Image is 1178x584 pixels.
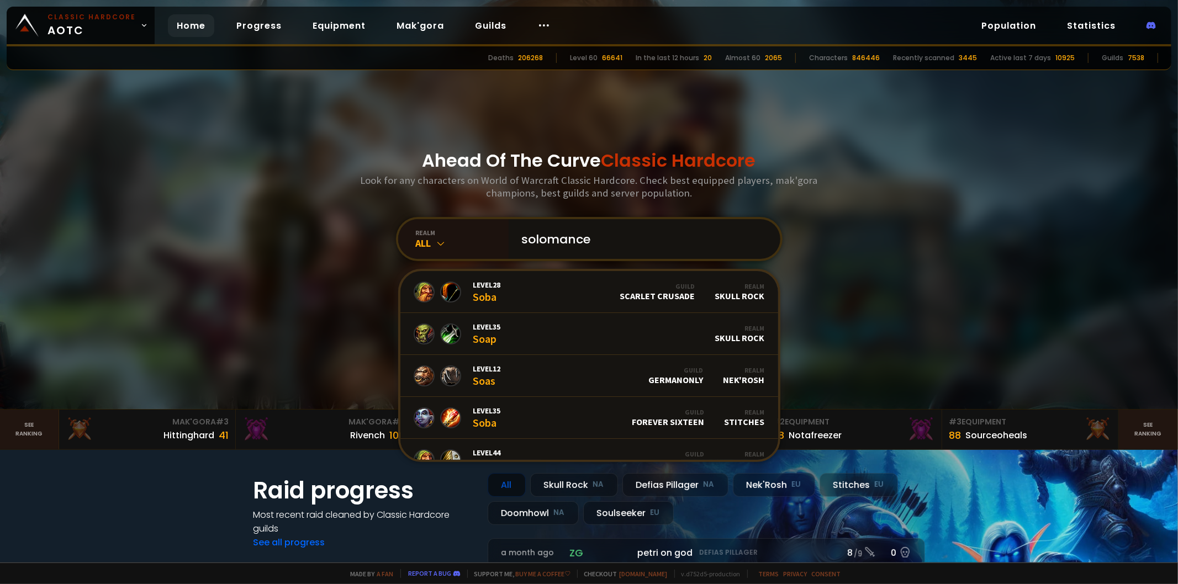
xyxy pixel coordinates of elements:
[422,147,756,174] h1: Ahead Of The Curve
[554,507,565,518] small: NA
[473,448,501,458] span: Level 44
[351,428,385,442] div: Rivench
[666,450,705,458] div: Guild
[304,14,374,37] a: Equipment
[812,570,841,578] a: Consent
[949,428,961,443] div: 88
[473,406,501,429] div: Soba
[601,148,756,173] span: Classic Hardcore
[47,12,136,39] span: AOTC
[649,366,704,374] div: Guild
[1058,14,1124,37] a: Statistics
[47,12,136,22] small: Classic Hardcore
[570,53,598,63] div: Level 60
[852,53,880,63] div: 846446
[66,416,229,428] div: Mak'Gora
[473,280,501,290] span: Level 28
[632,408,705,427] div: Forever Sixteen
[400,397,778,439] a: Level35SobaGuildForever SixteenRealmStitches
[473,322,501,346] div: Soap
[715,324,765,343] div: Skull Rock
[1102,53,1123,63] div: Guilds
[59,410,236,449] a: Mak'Gora#3Hittinghard41
[820,473,898,497] div: Stitches
[725,53,760,63] div: Almost 60
[473,280,501,304] div: Soba
[651,507,660,518] small: EU
[765,53,782,63] div: 2065
[704,479,715,490] small: NA
[715,282,765,301] div: Skull Rock
[530,473,618,497] div: Skull Rock
[473,364,501,387] div: Soas
[236,410,413,449] a: Mak'Gora#2Rivench100
[1055,53,1075,63] div: 10925
[400,313,778,355] a: Level35SoapRealmSkull Rock
[242,416,405,428] div: Mak'Gora
[784,570,807,578] a: Privacy
[393,416,405,427] span: # 2
[632,408,705,416] div: Guild
[409,569,452,577] a: Report a bug
[733,473,815,497] div: Nek'Rosh
[356,174,822,199] h3: Look for any characters on World of Warcraft Classic Hardcore. Check best equipped players, mak'g...
[772,416,935,428] div: Equipment
[959,53,977,63] div: 3445
[577,570,668,578] span: Checkout
[388,14,453,37] a: Mak'gora
[253,508,474,535] h4: Most recent raid cleaned by Classic Hardcore guilds
[725,408,765,416] div: Realm
[593,479,604,490] small: NA
[515,219,767,259] input: Search a character...
[253,536,325,549] a: See all progress
[725,408,765,427] div: Stitches
[583,501,674,525] div: Soulseeker
[949,416,1112,428] div: Equipment
[488,53,514,63] div: Deaths
[649,366,704,385] div: GermanOnly
[792,479,801,490] small: EU
[942,410,1119,449] a: #3Equipment88Sourceoheals
[875,479,884,490] small: EU
[488,473,526,497] div: All
[416,229,509,237] div: realm
[620,282,695,301] div: Scarlet Crusade
[390,428,405,443] div: 100
[344,570,394,578] span: Made by
[253,473,474,508] h1: Raid progress
[723,366,765,385] div: Nek'Rosh
[725,450,765,458] div: Realm
[602,53,622,63] div: 66641
[488,501,579,525] div: Doomhowl
[809,53,848,63] div: Characters
[759,570,779,578] a: Terms
[765,410,942,449] a: #2Equipment88Notafreezer
[216,416,229,427] span: # 3
[715,282,765,290] div: Realm
[1128,53,1144,63] div: 7538
[973,14,1045,37] a: Population
[7,7,155,44] a: Classic HardcoreAOTC
[473,448,501,471] div: Soaq
[636,53,699,63] div: In the last 12 hours
[1119,410,1178,449] a: Seeranking
[400,271,778,313] a: Level28SobaGuildScarlet CrusadeRealmSkull Rock
[400,355,778,397] a: Level12SoasGuildGermanOnlyRealmNek'Rosh
[228,14,290,37] a: Progress
[168,14,214,37] a: Home
[473,406,501,416] span: Level 35
[893,53,954,63] div: Recently scanned
[416,237,509,249] div: All
[949,416,962,427] span: # 3
[704,53,712,63] div: 20
[219,428,229,443] div: 41
[674,570,741,578] span: v. d752d5 - production
[622,473,728,497] div: Defias Pillager
[620,282,695,290] div: Guild
[473,364,501,374] span: Level 12
[789,428,842,442] div: Notafreezer
[965,428,1027,442] div: Sourceoheals
[466,14,515,37] a: Guilds
[725,450,765,469] div: Stitches
[518,53,543,63] div: 206268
